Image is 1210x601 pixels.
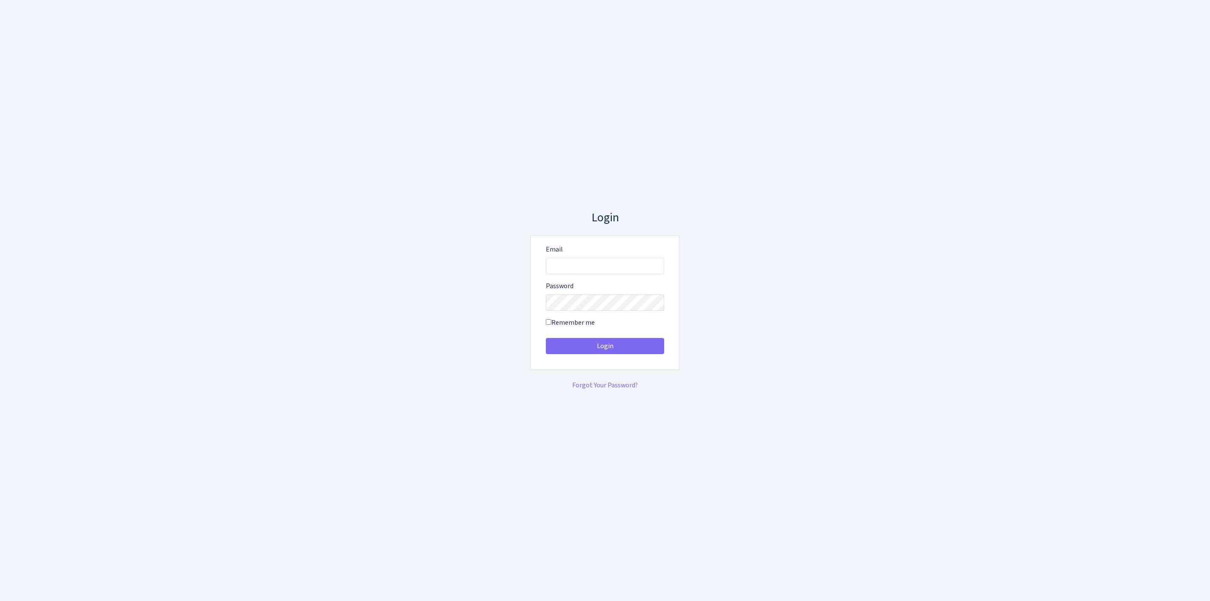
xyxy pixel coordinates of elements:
[546,338,664,354] button: Login
[530,211,680,225] h3: Login
[546,281,573,291] label: Password
[546,318,595,328] label: Remember me
[546,244,563,255] label: Email
[546,319,551,325] input: Remember me
[572,381,638,390] a: Forgot Your Password?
